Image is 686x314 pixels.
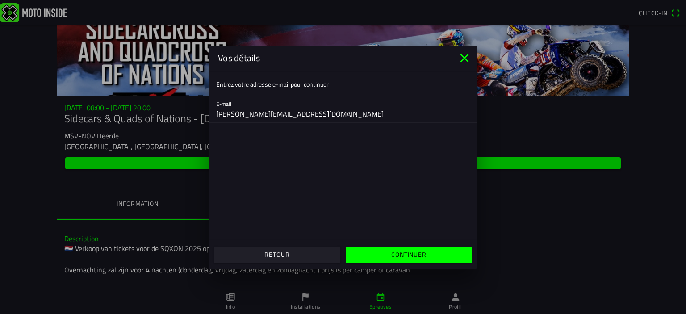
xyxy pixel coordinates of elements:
ion-text: Continuer [391,251,427,258]
ion-title: Vos détails [209,51,457,65]
ion-button: Retour [214,247,340,263]
input: E-mail [216,105,470,123]
ion-icon: close [457,51,472,65]
ion-label: Entrez votre adresse e-mail pour continuer [216,80,329,89]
